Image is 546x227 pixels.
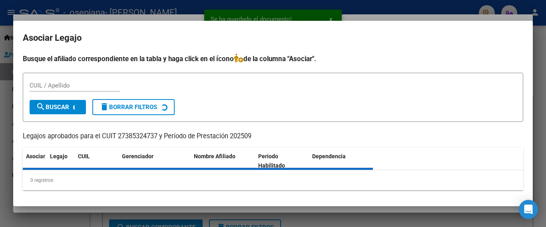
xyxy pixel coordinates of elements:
[23,30,523,46] h2: Asociar Legajo
[191,148,255,174] datatable-header-cell: Nombre Afiliado
[36,104,69,111] span: Buscar
[23,131,523,141] p: Legajos aprobados para el CUIT 27385324737 y Período de Prestación 202509
[255,148,309,174] datatable-header-cell: Periodo Habilitado
[75,148,119,174] datatable-header-cell: CUIL
[92,99,175,115] button: Borrar Filtros
[50,153,68,159] span: Legajo
[23,170,523,190] div: 0 registros
[100,102,109,112] mat-icon: delete
[309,148,373,174] datatable-header-cell: Dependencia
[119,148,191,174] datatable-header-cell: Gerenciador
[26,153,45,159] span: Asociar
[100,104,157,111] span: Borrar Filtros
[194,153,235,159] span: Nombre Afiliado
[36,102,46,112] mat-icon: search
[23,148,47,174] datatable-header-cell: Asociar
[519,200,538,219] div: Open Intercom Messenger
[23,54,523,64] h4: Busque el afiliado correspondiente en la tabla y haga click en el ícono de la columna "Asociar".
[47,148,75,174] datatable-header-cell: Legajo
[312,153,346,159] span: Dependencia
[78,153,90,159] span: CUIL
[122,153,153,159] span: Gerenciador
[258,153,285,169] span: Periodo Habilitado
[30,100,86,114] button: Buscar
